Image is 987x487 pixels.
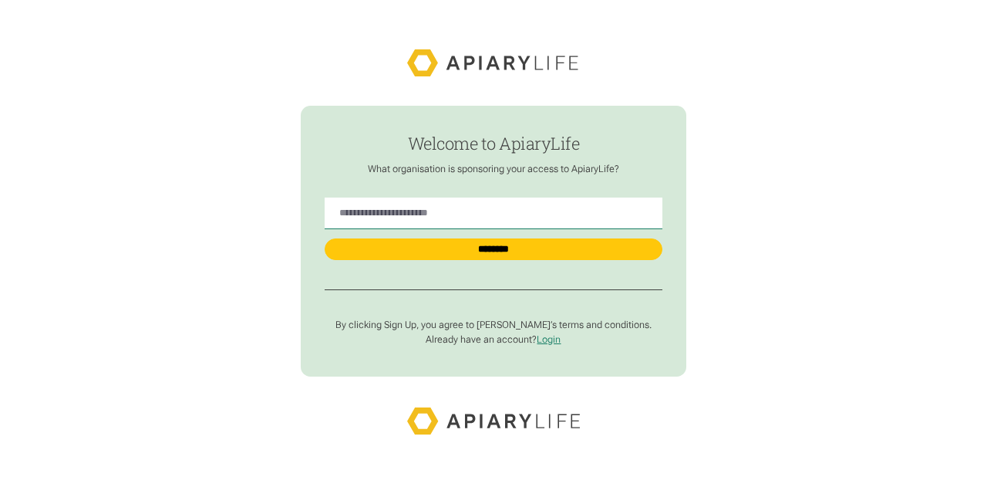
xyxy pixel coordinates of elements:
p: Already have an account? [325,333,662,346]
p: By clicking Sign Up, you agree to [PERSON_NAME]’s terms and conditions. [325,319,662,331]
a: Login [537,333,561,345]
p: What organisation is sponsoring your access to ApiaryLife? [325,163,662,175]
h1: Welcome to ApiaryLife [325,134,662,153]
form: find-employer [301,106,686,377]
